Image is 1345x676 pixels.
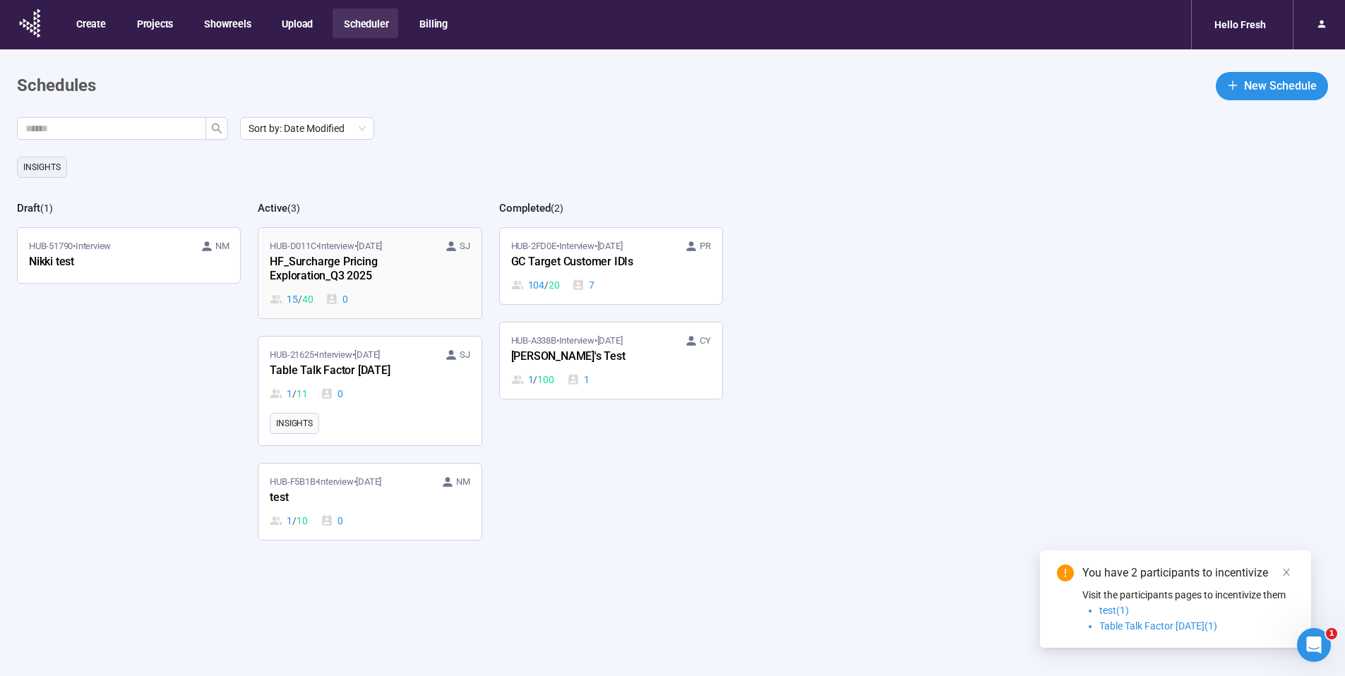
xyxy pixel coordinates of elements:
[29,239,111,253] span: HUB-51790 • Interview
[549,277,560,293] span: 20
[572,277,594,293] div: 7
[511,277,560,293] div: 104
[1281,567,1291,577] span: close
[258,228,481,318] a: HUB-D011C•Interview•[DATE] SJHF_Surcharge Pricing Exploration_Q3 202515 / 400
[126,8,183,38] button: Projects
[215,239,229,253] span: NM
[258,337,481,445] a: HUB-21625•Interview•[DATE] SJTable Talk Factor [DATE]1 / 110Insights
[460,239,470,253] span: SJ
[1227,80,1238,91] span: plus
[1099,605,1129,616] span: test(1)
[511,334,623,348] span: HUB-A338B • Interview •
[258,464,481,540] a: HUB-F5B1B•Interview•[DATE] NMtest1 / 100
[270,513,307,529] div: 1
[511,372,554,387] div: 1
[258,202,287,215] h2: Active
[460,348,470,362] span: SJ
[321,386,343,402] div: 0
[551,203,563,214] span: ( 2 )
[298,291,302,307] span: /
[1057,565,1074,581] span: exclamation-circle
[499,202,551,215] h2: Completed
[270,348,380,362] span: HUB-21625 • Interview •
[356,476,381,487] time: [DATE]
[18,228,240,283] a: HUB-51790•Interview NMNikki test
[1082,587,1294,603] p: Visit the participants pages to incentivize them
[597,335,623,346] time: [DATE]
[567,372,590,387] div: 1
[29,253,184,272] div: Nikki test
[537,372,554,387] span: 100
[270,253,425,286] div: HF_Surcharge Pricing Exploration_Q3 2025
[270,291,313,307] div: 15
[270,386,307,402] div: 1
[408,8,458,38] button: Billing
[40,203,53,214] span: ( 1 )
[211,123,222,134] span: search
[511,253,666,272] div: GC Target Customer IDIs
[17,202,40,215] h2: Draft
[1326,628,1337,639] span: 1
[302,291,313,307] span: 40
[297,386,308,402] span: 11
[533,372,537,387] span: /
[700,239,711,253] span: PR
[511,348,666,366] div: [PERSON_NAME]'s Test
[1206,11,1274,38] div: Hello Fresh
[1216,72,1328,100] button: plusNew Schedule
[321,513,343,529] div: 0
[270,362,425,380] div: Table Talk Factor [DATE]
[270,475,381,489] span: HUB-F5B1B • Interview •
[270,239,382,253] span: HUB-D011C • Interview •
[205,117,228,140] button: search
[1244,77,1317,95] span: New Schedule
[357,241,382,251] time: [DATE]
[17,73,96,99] h1: Schedules
[23,160,61,174] span: Insights
[500,322,722,399] a: HUB-A338B•Interview•[DATE] CY[PERSON_NAME]'s Test1 / 1001
[1099,620,1217,632] span: Table Talk Factor [DATE](1)
[700,334,711,348] span: CY
[1082,565,1294,581] div: You have 2 participants to incentivize
[544,277,549,293] span: /
[292,386,297,402] span: /
[297,513,308,529] span: 10
[249,118,366,139] span: Sort by: Date Modified
[193,8,261,38] button: Showreels
[292,513,297,529] span: /
[287,203,300,214] span: ( 3 )
[500,228,722,304] a: HUB-2FD0E•Interview•[DATE] PRGC Target Customer IDIs104 / 207
[333,8,398,38] button: Scheduler
[325,291,348,307] div: 0
[270,8,323,38] button: Upload
[1297,628,1331,662] iframe: Intercom live chat
[65,8,116,38] button: Create
[276,416,312,430] span: Insights
[354,349,380,360] time: [DATE]
[456,475,470,489] span: NM
[270,489,425,507] div: test
[597,241,623,251] time: [DATE]
[511,239,623,253] span: HUB-2FD0E • Interview •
